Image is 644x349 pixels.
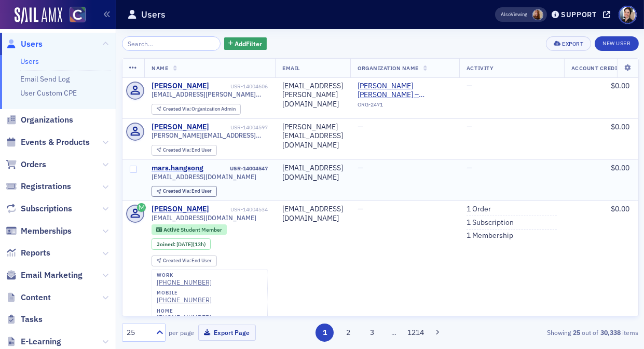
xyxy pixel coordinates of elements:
[152,123,209,132] div: [PERSON_NAME]
[6,225,72,237] a: Memberships
[467,231,513,240] a: 1 Membership
[15,7,62,24] img: SailAMX
[198,325,256,341] button: Export Page
[561,10,597,19] div: Support
[20,74,70,84] a: Email Send Log
[611,163,629,172] span: $0.00
[532,9,543,20] span: Sheila Duggan
[152,90,268,98] span: [EMAIL_ADDRESS][PERSON_NAME][DOMAIN_NAME]
[358,122,363,131] span: —
[21,336,61,347] span: E-Learning
[122,36,221,51] input: Search…
[62,7,86,24] a: View Homepage
[6,38,43,50] a: Users
[6,114,73,126] a: Organizations
[339,324,358,342] button: 2
[152,64,168,72] span: Name
[6,137,90,148] a: Events & Products
[163,105,192,112] span: Created Via :
[282,64,300,72] span: Email
[467,205,491,214] a: 1 Order
[157,296,212,304] div: [PHONE_NUMBER]
[467,122,472,131] span: —
[6,270,83,281] a: Email Marketing
[21,38,43,50] span: Users
[157,278,212,286] a: [PHONE_NUMBER]
[163,106,236,112] div: Organization Admin
[211,124,268,131] div: USR-14004597
[211,206,268,213] div: USR-14004534
[157,314,212,321] a: [PHONE_NUMBER]
[474,328,639,337] div: Showing out of items
[152,164,203,173] a: mars.hangsong
[282,123,343,150] div: [PERSON_NAME][EMAIL_ADDRESS][DOMAIN_NAME]
[163,147,212,153] div: End User
[21,270,83,281] span: Email Marketing
[6,336,61,347] a: E-Learning
[163,257,192,264] span: Created Via :
[157,272,212,278] div: work
[501,11,527,18] span: Viewing
[163,189,212,194] div: End User
[163,258,212,264] div: End User
[6,181,71,192] a: Registrations
[176,240,193,248] span: [DATE]
[127,327,150,338] div: 25
[6,247,50,259] a: Reports
[467,218,514,227] a: 1 Subscription
[6,314,43,325] a: Tasks
[21,159,46,170] span: Orders
[205,165,268,172] div: USR-14004547
[169,328,195,337] label: per page
[406,324,424,342] button: 1214
[358,82,452,100] span: Plante Moran – Denver
[152,145,217,156] div: Created Via: End User
[141,8,166,21] h1: Users
[282,164,343,182] div: [EMAIL_ADDRESS][DOMAIN_NAME]
[358,64,419,72] span: Organization Name
[163,187,192,194] span: Created Via :
[21,314,43,325] span: Tasks
[6,159,46,170] a: Orders
[157,241,176,248] span: Joined :
[611,204,629,213] span: $0.00
[546,36,591,51] button: Export
[363,324,381,342] button: 3
[157,308,212,314] div: home
[358,82,452,100] a: [PERSON_NAME] [PERSON_NAME] – [GEOGRAPHIC_DATA]
[467,163,472,172] span: —
[20,57,39,66] a: Users
[571,64,621,72] span: Account Credit
[619,6,637,24] span: Profile
[611,81,629,90] span: $0.00
[358,101,452,112] div: ORG-2471
[163,226,181,233] span: Active
[501,11,511,18] div: Also
[282,205,343,223] div: [EMAIL_ADDRESS][DOMAIN_NAME]
[21,137,90,148] span: Events & Products
[21,292,51,303] span: Content
[358,163,363,172] span: —
[21,114,73,126] span: Organizations
[70,7,86,23] img: SailAMX
[152,214,256,222] span: [EMAIL_ADDRESS][DOMAIN_NAME]
[152,205,209,214] a: [PERSON_NAME]
[152,173,256,181] span: [EMAIL_ADDRESS][DOMAIN_NAME]
[595,36,638,51] a: New User
[152,186,217,197] div: Created Via: End User
[467,64,494,72] span: Activity
[21,203,72,214] span: Subscriptions
[152,224,227,235] div: Active: Active: Student Member
[157,290,212,296] div: mobile
[152,238,211,250] div: Joined: 2025-08-21 00:00:00
[467,81,472,90] span: —
[224,37,267,50] button: AddFilter
[562,41,583,47] div: Export
[163,146,192,153] span: Created Via :
[358,204,363,213] span: —
[211,83,268,90] div: USR-14004606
